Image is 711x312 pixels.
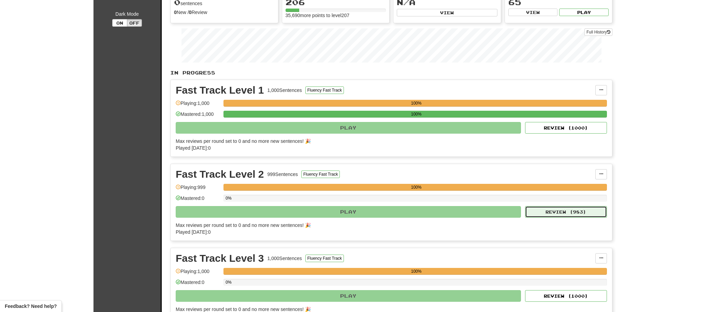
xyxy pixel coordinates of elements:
[226,184,607,191] div: 100%
[176,290,521,302] button: Play
[525,122,607,134] button: Review (1000)
[176,222,603,229] div: Max reviews per round set to 0 and no more new sentences! 🎉
[584,28,612,36] a: Full History
[176,111,220,122] div: Mastered: 1,000
[226,268,607,275] div: 100%
[267,87,302,94] div: 1,000 Sentences
[5,303,57,310] span: Open feedback widget
[176,169,264,179] div: Fast Track Level 2
[176,122,521,134] button: Play
[189,10,192,15] strong: 0
[226,111,607,118] div: 100%
[176,138,603,145] div: Max reviews per round set to 0 and no more new sentences! 🎉
[508,9,558,16] button: View
[176,195,220,206] div: Mastered: 0
[174,10,177,15] strong: 0
[176,100,220,111] div: Playing: 1,000
[176,145,211,151] span: Played [DATE]: 0
[286,12,386,19] div: 35,690 more points to level 207
[176,268,220,279] div: Playing: 1,000
[301,171,340,178] button: Fluency Fast Track
[176,184,220,195] div: Playing: 999
[176,206,521,218] button: Play
[226,100,607,107] div: 100%
[174,9,275,16] div: New / Review
[99,11,156,17] div: Dark Mode
[176,229,211,235] span: Played [DATE]: 0
[525,290,607,302] button: Review (1000)
[127,19,142,27] button: Off
[267,171,298,178] div: 999 Sentences
[176,279,220,290] div: Mastered: 0
[525,206,607,218] button: Review (983)
[267,255,302,262] div: 1,000 Sentences
[170,69,612,76] p: In Progress
[397,9,497,16] button: View
[559,9,609,16] button: Play
[305,255,344,262] button: Fluency Fast Track
[176,253,264,263] div: Fast Track Level 3
[305,86,344,94] button: Fluency Fast Track
[176,85,264,95] div: Fast Track Level 1
[112,19,127,27] button: On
